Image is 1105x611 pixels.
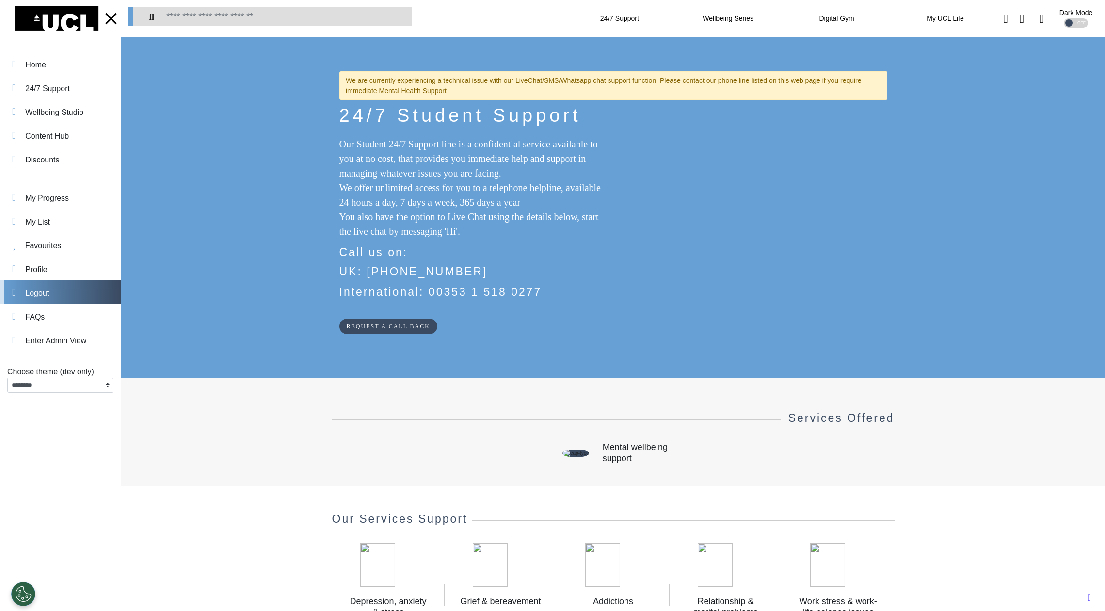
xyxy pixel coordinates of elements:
div: Wellbeing Series [680,5,777,32]
button: Open Preferences [11,582,35,606]
h3: Our Services Support [332,493,473,541]
div: My UCL Life [897,5,994,32]
div: Wellbeing Studio [25,107,83,118]
button: REQUEST A CALL BACK [339,319,437,334]
div: We are currently experiencing a technical issue with our LiveChat/SMS/Whatsapp chat support funct... [339,71,887,100]
div: Logout [25,288,49,299]
h3: Call us on: [339,243,606,260]
div: Content Hub [25,130,69,142]
img: work-stress.svg [810,543,864,587]
img: addiction.svg [585,543,639,587]
div: Dark Mode [1059,9,1092,16]
div: My Progress [25,193,69,204]
div: Favourites [25,240,62,252]
img: depression.svg [360,543,414,587]
a: International: 00353 1 518 0277 [339,286,542,298]
img: grief.svg [472,543,527,587]
div: Addictions [572,596,655,607]
div: My List [25,216,50,228]
div: Grief & bereavement [459,596,543,607]
img: relationship.svg [697,543,752,587]
a: UK: [PHONE_NUMBER] [339,265,488,278]
iframe: Messagebird Livechat Widget [1049,555,1095,601]
div: FAQs [25,311,45,323]
div: 24/7 Support [25,83,70,95]
div: Digital Gym [788,5,885,32]
div: Discounts [25,154,59,166]
div: 24/7 Support [571,5,668,32]
div: Mental wellbeing support [603,442,676,464]
h2: 24/7 Student Support [339,105,887,127]
p: Our Student 24/7 Support line is a confidential service available to you at no cost, that provide... [339,137,606,239]
div: Home [25,59,46,71]
div: Choose theme (dev only) [7,366,113,378]
h3: Services Offered [781,392,895,440]
div: OFF [1064,18,1088,28]
div: Enter Admin View [25,335,86,347]
img: eap-type [562,450,589,457]
img: company logo [13,4,100,33]
div: Profile [25,264,47,275]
